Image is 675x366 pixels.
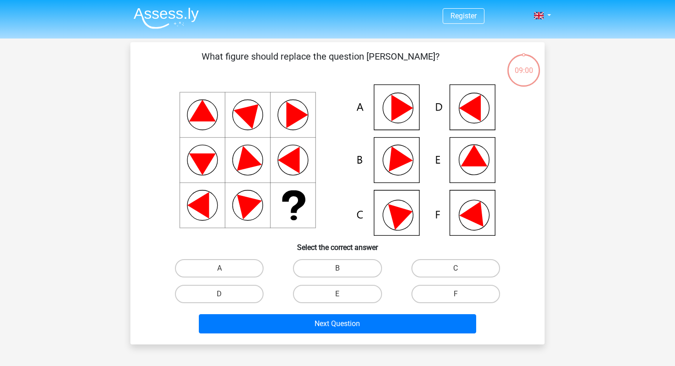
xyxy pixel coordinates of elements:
a: Register [450,11,477,20]
img: Assessly [134,7,199,29]
label: A [175,259,264,277]
label: F [411,285,500,303]
label: C [411,259,500,277]
div: 09:00 [506,53,541,76]
label: B [293,259,382,277]
label: D [175,285,264,303]
p: What figure should replace the question [PERSON_NAME]? [145,50,495,77]
button: Next Question [199,314,477,333]
h6: Select the correct answer [145,236,530,252]
label: E [293,285,382,303]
